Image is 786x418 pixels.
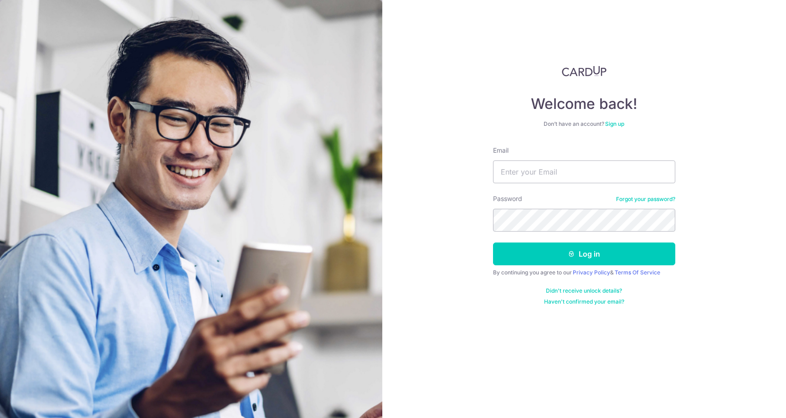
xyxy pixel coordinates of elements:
[493,95,675,113] h4: Welcome back!
[605,120,624,127] a: Sign up
[493,120,675,128] div: Don’t have an account?
[546,287,622,294] a: Didn't receive unlock details?
[573,269,610,276] a: Privacy Policy
[493,243,675,265] button: Log in
[493,194,522,203] label: Password
[493,146,509,155] label: Email
[615,269,660,276] a: Terms Of Service
[544,298,624,305] a: Haven't confirmed your email?
[493,269,675,276] div: By continuing you agree to our &
[493,160,675,183] input: Enter your Email
[562,66,606,77] img: CardUp Logo
[616,196,675,203] a: Forgot your password?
